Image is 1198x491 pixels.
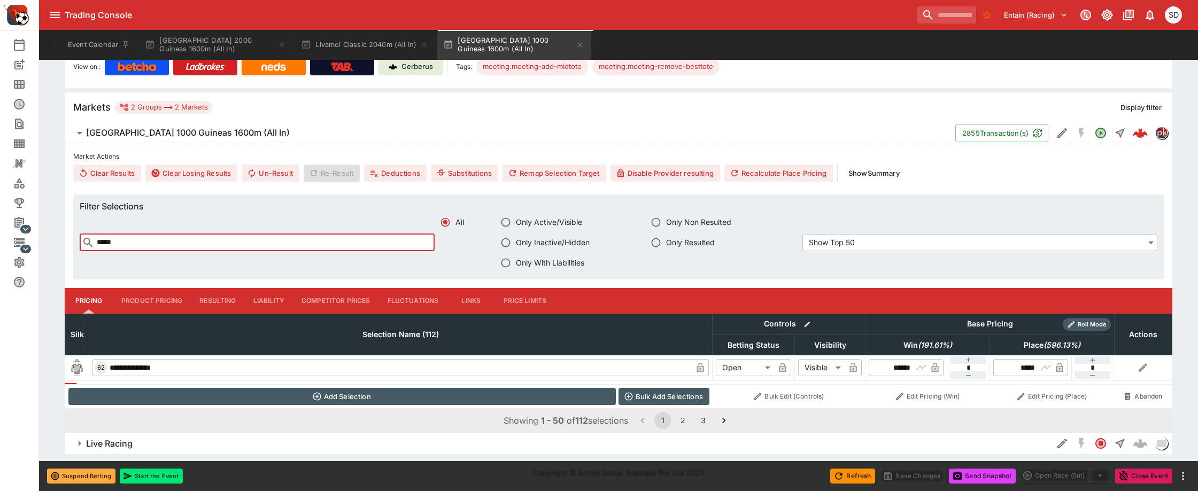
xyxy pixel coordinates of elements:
[304,165,360,182] span: Re-Result
[45,5,65,25] button: open drawer
[654,412,671,429] button: page 1
[401,61,433,72] p: Cerberus
[1053,434,1072,453] button: Edit Detail
[724,165,833,182] button: Recalculate Place Pricing
[68,388,616,405] button: Add Selection
[802,234,1157,251] div: Show Top 50
[120,469,183,484] button: Start the Event
[1119,5,1138,25] button: Documentation
[1133,126,1148,141] div: 7d57e196-7d2c-4426-adb6-b959cdeb4f8a
[379,288,447,314] button: Fluctuations
[802,339,858,352] span: Visibility
[993,388,1111,405] button: Edit Pricing (Place)
[963,317,1017,331] div: Base Pricing
[1044,339,1080,352] em: ( 596.13 %)
[13,177,43,190] div: Categories
[516,257,584,268] span: Only With Liabilities
[1140,5,1160,25] button: Notifications
[1053,123,1072,143] button: Edit Detail
[65,314,89,355] th: Silk
[86,127,290,138] h6: [GEOGRAPHIC_DATA] 1000 Guineas 1600m (All In)
[1091,434,1110,453] button: Closed
[364,165,427,182] button: Deductions
[13,197,43,209] div: Tournaments
[575,415,588,426] b: 112
[431,165,498,182] button: Substitutions
[1130,122,1151,144] a: 7d57e196-7d2c-4426-adb6-b959cdeb4f8a
[1072,123,1091,143] button: SGM Disabled
[541,415,564,426] b: 1 - 50
[65,433,1053,454] button: Live Racing
[73,101,111,113] h5: Markets
[119,101,208,114] div: 2 Groups 2 Markets
[295,30,435,60] button: Livamol Classic 2040m (All In)
[65,10,913,21] div: Trading Console
[892,339,964,352] span: Win(191.61%)
[830,469,875,484] button: Refresh
[504,414,628,427] p: Showing of selections
[1097,5,1117,25] button: Toggle light/dark mode
[869,388,987,405] button: Edit Pricing (Win)
[842,165,906,182] button: ShowSummary
[1012,339,1092,352] span: Place(596.13%)
[495,288,555,314] button: Price Limits
[1117,388,1169,405] button: Abandon
[13,78,43,91] div: Meetings
[65,122,955,144] button: [GEOGRAPHIC_DATA] 1000 Guineas 1600m (All In)
[1155,127,1168,139] div: pricekinetics
[1114,99,1168,116] button: Display filter
[716,359,774,376] div: Open
[476,58,588,75] div: Betting Target: cerberus
[293,288,379,314] button: Competitor Prices
[13,137,43,150] div: Template Search
[331,63,353,71] img: TabNZ
[1072,434,1091,453] button: SGM Disabled
[73,58,101,75] label: View on :
[503,165,606,182] button: Remap Selection Target
[138,30,292,60] button: [GEOGRAPHIC_DATA] 2000 Guineas 1600m (All In)
[1073,320,1111,329] span: Roll Mode
[65,288,113,314] button: Pricing
[261,63,285,71] img: Neds
[1162,3,1185,27] button: Stuart Dibb
[456,58,472,75] label: Tags:
[1156,438,1168,449] img: liveracing
[1177,470,1189,482] button: more
[1076,5,1095,25] button: Connected to PK
[80,201,1157,212] h6: Filter Selections
[1110,434,1130,453] button: Straight
[447,288,495,314] button: Links
[716,388,862,405] button: Bulk Edit (Controls)
[516,237,590,248] span: Only Inactive/Hidden
[1155,437,1168,450] div: liveracing
[918,339,952,352] em: ( 191.61 %)
[1094,127,1107,139] svg: Open
[619,388,709,405] button: Bulk Add Selections via CSV Data
[716,339,791,352] span: Betting Status
[476,61,588,72] span: meeting:meeting-add-midtote
[632,412,734,429] nav: pagination navigation
[113,288,191,314] button: Product Pricing
[713,314,865,334] th: Controls
[955,124,1048,142] button: 2855Transaction(s)
[242,165,299,182] button: Un-Result
[13,216,43,229] div: Management
[437,30,591,60] button: [GEOGRAPHIC_DATA] 1000 Guineas 1600m (All In)
[118,63,156,71] img: Betcha
[1091,123,1110,143] button: Open
[798,359,845,376] div: Visible
[516,216,582,228] span: Only Active/Visible
[1156,127,1168,139] img: pricekinetics
[68,359,86,376] img: blank-silk.png
[145,165,237,182] button: Clear Losing Results
[13,118,43,130] div: Search
[1110,123,1130,143] button: Straight
[1094,437,1107,450] svg: Closed
[666,216,731,228] span: Only Non Resulted
[13,98,43,111] div: Futures
[592,58,720,75] div: Betting Target: cerberus
[13,256,43,269] div: System Settings
[1115,469,1172,484] button: Close Event
[1063,318,1111,331] div: Show/hide Price Roll mode configuration.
